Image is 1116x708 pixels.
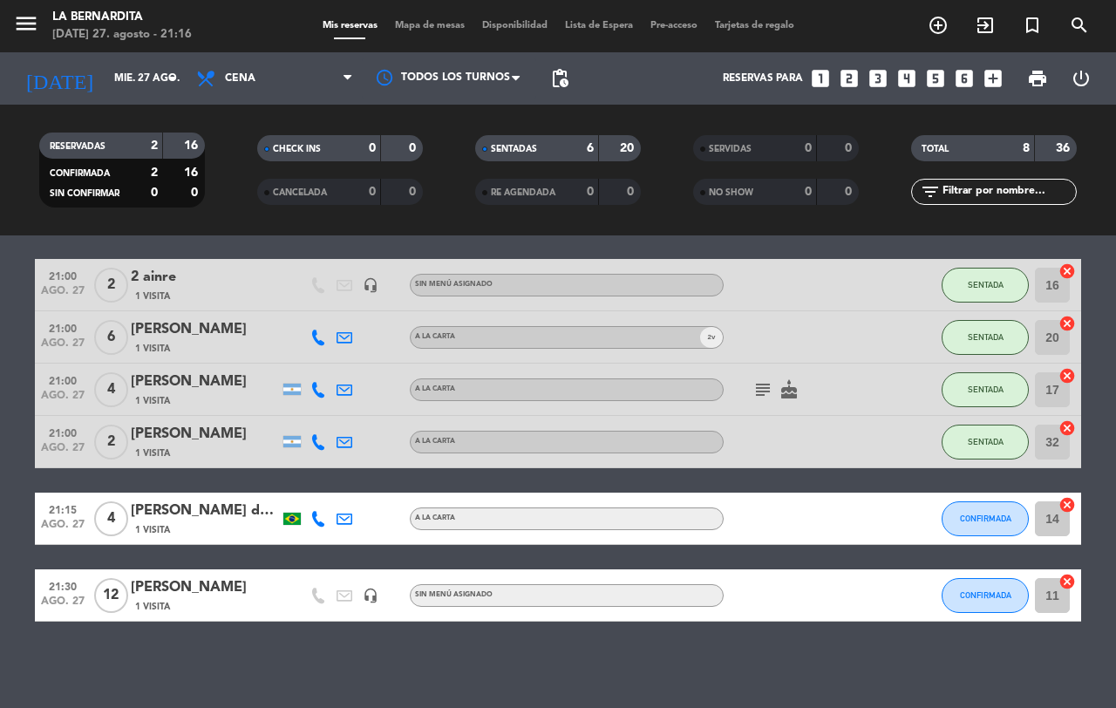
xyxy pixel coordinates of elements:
[151,167,158,179] strong: 2
[709,145,752,153] span: SERVIDAS
[1058,573,1076,590] i: cancel
[369,142,376,154] strong: 0
[1056,142,1073,154] strong: 36
[942,425,1029,460] button: SENTADA
[135,600,170,614] span: 1 Visita
[708,331,711,343] span: 2
[94,372,128,407] span: 4
[942,268,1029,303] button: SENTADA
[135,394,170,408] span: 1 Visita
[960,590,1011,600] span: CONFIRMADA
[895,67,918,90] i: looks_4
[975,15,996,36] i: exit_to_app
[41,575,85,596] span: 21:30
[94,501,128,536] span: 4
[1023,142,1030,154] strong: 8
[752,379,773,400] i: subject
[135,289,170,303] span: 1 Visita
[386,21,473,31] span: Mapa de mesas
[151,187,158,199] strong: 0
[587,186,594,198] strong: 0
[1058,262,1076,280] i: cancel
[415,438,455,445] span: A LA CARTA
[706,21,803,31] span: Tarjetas de regalo
[41,265,85,285] span: 21:00
[13,10,39,37] i: menu
[52,26,192,44] div: [DATE] 27. agosto - 21:16
[1022,15,1043,36] i: turned_in_not
[52,9,192,26] div: La Bernardita
[41,390,85,410] span: ago. 27
[1058,315,1076,332] i: cancel
[50,142,105,151] span: RESERVADAS
[41,596,85,616] span: ago. 27
[225,72,255,85] span: Cena
[845,142,855,154] strong: 0
[273,145,321,153] span: CHECK INS
[363,277,378,293] i: headset_mic
[968,437,1004,446] span: SENTADA
[41,442,85,462] span: ago. 27
[94,268,128,303] span: 2
[131,371,279,393] div: [PERSON_NAME]
[369,186,376,198] strong: 0
[620,142,637,154] strong: 20
[709,188,753,197] span: NO SHOW
[1071,68,1092,89] i: power_settings_new
[41,519,85,539] span: ago. 27
[409,186,419,198] strong: 0
[942,501,1029,536] button: CONFIRMADA
[415,514,455,521] span: A LA CARTA
[805,186,812,198] strong: 0
[162,68,183,89] i: arrow_drop_down
[184,140,201,152] strong: 16
[184,167,201,179] strong: 16
[415,385,455,392] span: A LA CARTA
[273,188,327,197] span: CANCELADA
[131,576,279,599] div: [PERSON_NAME]
[1027,68,1048,89] span: print
[13,59,105,98] i: [DATE]
[922,145,949,153] span: TOTAL
[1058,419,1076,437] i: cancel
[191,187,201,199] strong: 0
[94,578,128,613] span: 12
[41,499,85,519] span: 21:15
[867,67,889,90] i: looks_3
[415,281,493,288] span: Sin menú asignado
[968,385,1004,394] span: SENTADA
[809,67,832,90] i: looks_one
[838,67,861,90] i: looks_two
[135,342,170,356] span: 1 Visita
[779,379,800,400] i: cake
[942,320,1029,355] button: SENTADA
[409,142,419,154] strong: 0
[151,140,158,152] strong: 2
[968,332,1004,342] span: SENTADA
[41,285,85,305] span: ago. 27
[415,333,455,340] span: A LA CARTA
[135,446,170,460] span: 1 Visita
[473,21,556,31] span: Disponibilidad
[363,588,378,603] i: headset_mic
[135,523,170,537] span: 1 Visita
[13,10,39,43] button: menu
[491,145,537,153] span: SENTADAS
[953,67,976,90] i: looks_6
[723,72,803,85] span: Reservas para
[41,317,85,337] span: 21:00
[491,188,555,197] span: RE AGENDADA
[131,318,279,341] div: [PERSON_NAME]
[642,21,706,31] span: Pre-acceso
[50,169,110,178] span: CONFIRMADA
[1058,496,1076,514] i: cancel
[805,142,812,154] strong: 0
[960,514,1011,523] span: CONFIRMADA
[549,68,570,89] span: pending_actions
[968,280,1004,289] span: SENTADA
[1069,15,1090,36] i: search
[845,186,855,198] strong: 0
[928,15,949,36] i: add_circle_outline
[41,422,85,442] span: 21:00
[94,425,128,460] span: 2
